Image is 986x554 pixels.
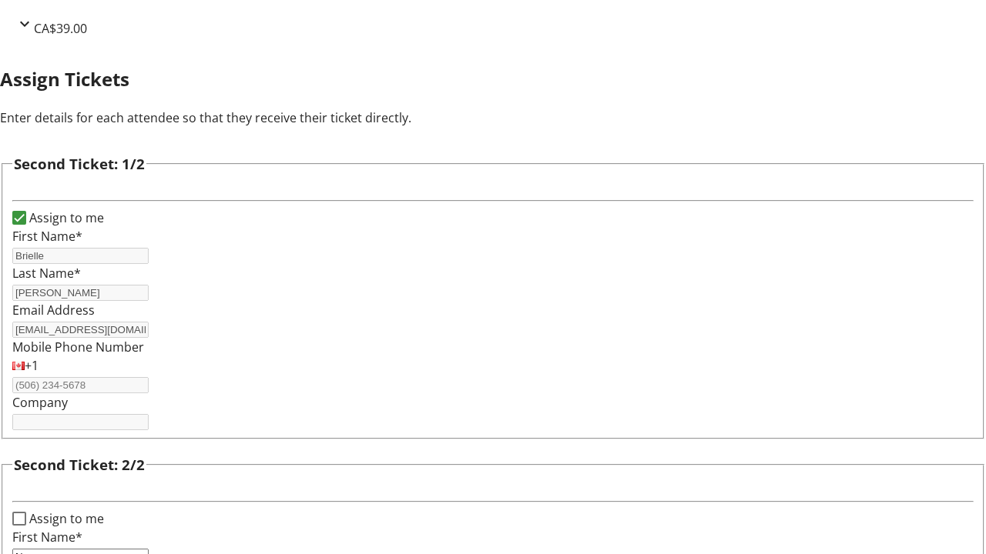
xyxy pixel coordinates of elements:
[12,529,82,546] label: First Name*
[14,153,145,175] h3: Second Ticket: 1/2
[12,228,82,245] label: First Name*
[12,339,144,355] label: Mobile Phone Number
[12,302,95,319] label: Email Address
[12,394,68,411] label: Company
[26,209,104,227] label: Assign to me
[12,265,81,282] label: Last Name*
[34,20,87,37] span: CA$39.00
[12,377,149,393] input: (506) 234-5678
[14,454,145,476] h3: Second Ticket: 2/2
[26,509,104,528] label: Assign to me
